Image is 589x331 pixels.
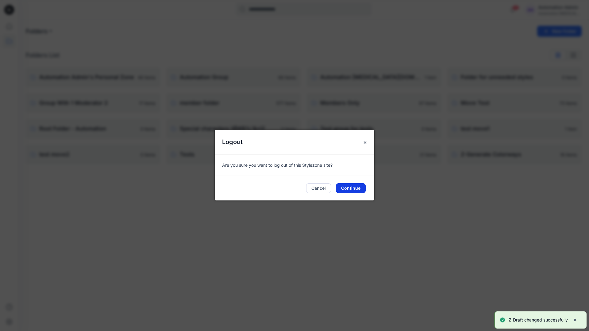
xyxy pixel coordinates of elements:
div: Notifications-bottom-right [492,309,589,331]
p: Z-Draft changed successfully [509,316,568,324]
button: Close [360,137,371,148]
button: Continue [336,183,366,193]
button: Cancel [306,183,331,193]
h5: Logout [215,130,250,154]
p: Are you sure you want to log out of this Stylezone site? [222,162,367,168]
